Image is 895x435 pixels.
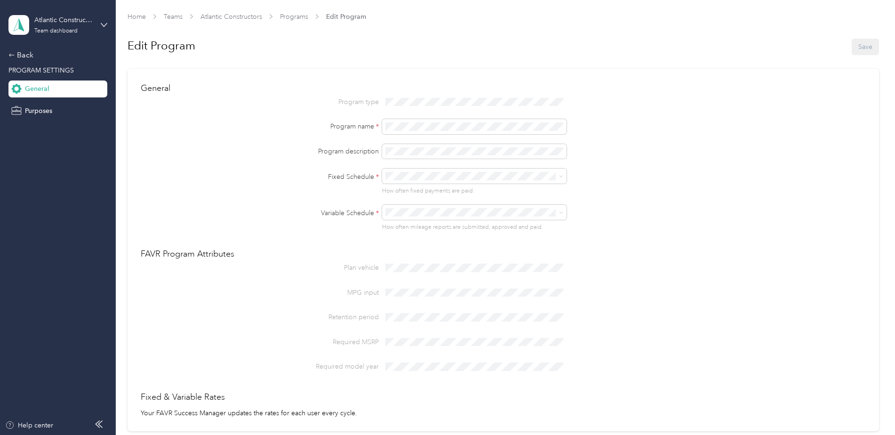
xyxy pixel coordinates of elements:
[141,337,379,347] p: Required MSRP
[141,312,379,322] p: Retention period
[141,208,379,218] label: Variable Schedule
[200,13,262,21] a: Atlantic Constructors
[382,223,805,232] p: How often mileage reports are submitted, approved and paid.
[141,362,379,371] p: Required model year
[164,13,183,21] a: Teams
[8,66,74,74] span: PROGRAM SETTINGS
[141,146,379,156] label: Program description
[382,187,805,195] p: How often fixed payments are paid.
[25,106,52,116] span: Purposes
[128,13,146,21] a: Home
[141,248,866,260] h2: FAVR Program Attributes
[5,420,53,430] button: Help center
[141,82,866,95] h2: General
[141,121,379,131] label: Program name
[280,13,308,21] a: Programs
[842,382,895,435] iframe: Everlance-gr Chat Button Frame
[25,84,49,94] span: General
[8,49,103,61] div: Back
[141,263,379,273] p: Plan vehicle
[34,28,78,34] div: Team dashboard
[141,391,866,403] h2: Fixed & Variable Rates
[128,34,195,57] h1: Edit Program
[141,172,379,182] label: Fixed Schedule
[141,288,379,298] p: MPG input
[34,15,93,25] div: Atlantic Constructors
[141,97,379,107] p: Program type
[141,408,866,418] p: Your FAVR Success Manager updates the rates for each user every cycle.
[326,12,366,22] span: Edit Program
